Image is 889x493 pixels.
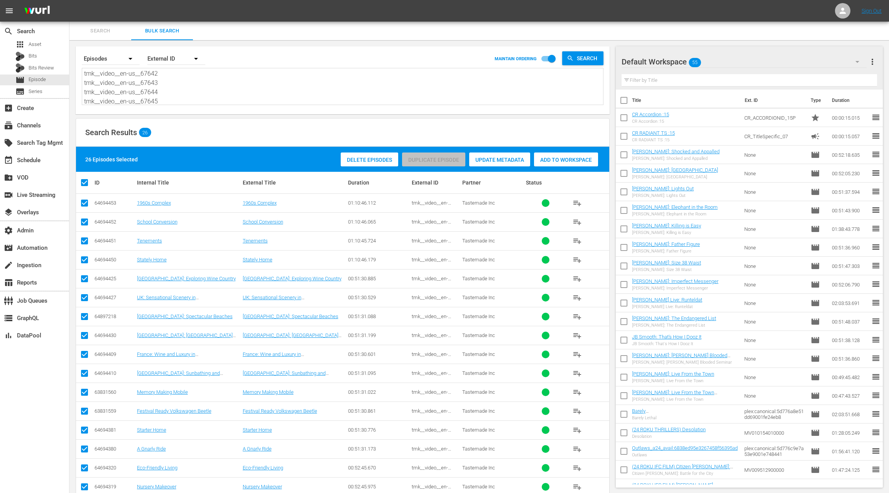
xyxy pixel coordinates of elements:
td: 02:03:53.691 [829,294,871,312]
span: Update Metadata [469,157,530,163]
div: [PERSON_NAME]: Shocked and Appalled [632,156,720,161]
div: CR RADIANT TS :15 [632,137,675,142]
textarea: tmk__video__en-us__58625 tmk__video__en-us__58626 tmk__video__en-us__58627 tmk__video__en-us__586... [84,70,603,105]
span: Episode [811,169,820,178]
div: 64694427 [95,295,135,300]
span: playlist_add [573,217,582,227]
td: MV010154010000 [741,424,808,442]
span: Tastemade Inc [462,408,495,414]
th: Ext. ID [740,90,806,111]
td: None [741,331,808,349]
div: Default Workspace [622,51,867,73]
td: None [741,294,808,312]
a: Sign Out [862,8,882,14]
span: Tastemade Inc [462,219,495,225]
button: playlist_add [568,459,586,477]
span: Ad [811,132,820,141]
span: playlist_add [573,293,582,302]
a: CR RADIANT TS :15 [632,130,675,136]
p: MAINTAIN ORDERING [495,56,537,61]
th: Type [806,90,827,111]
span: tmk__video__en-us__57723 [412,408,451,420]
span: reorder [871,113,881,122]
a: [GEOGRAPHIC_DATA]: Exploring Wine Country [137,276,236,281]
span: reorder [871,298,881,307]
td: None [741,349,808,368]
a: 1960s Complex [243,200,277,206]
div: [PERSON_NAME]: Live From the Town [632,378,714,383]
span: Bulk Search [136,27,188,36]
span: Can only bulk duplicate episodes with 20 or fewer episodes [402,155,465,164]
span: Episode [811,243,820,252]
div: 01:10:46.179 [348,257,409,263]
button: playlist_add [568,383,586,402]
span: tmk__video__en-us__58626 [412,219,451,230]
span: tmk__video__en-us__67366 [412,313,451,325]
a: Festival Ready Volkswagen Beetle [243,408,317,414]
div: External Title [243,180,346,186]
a: Barely Lethal_a24_avail:62c6f6da700e44e5860cf6ac [632,408,732,420]
td: 00:51:48.037 [829,312,871,331]
span: Tastemade Inc [462,427,495,433]
span: reorder [871,150,881,159]
span: Episode [811,224,820,234]
a: [GEOGRAPHIC_DATA]: Spectacular Beaches [243,313,338,319]
span: Asset [29,41,41,48]
span: Duplicate Episode [402,157,465,163]
a: France: Wine and Luxury in [GEOGRAPHIC_DATA] [137,351,198,363]
a: Starter Home [137,427,166,433]
a: Stately Home [137,257,167,263]
td: 00:52:05.230 [829,164,871,183]
td: 00:00:15.015 [829,108,871,127]
span: playlist_add [573,255,582,264]
td: CR_TitleSpecific_07 [741,127,808,146]
a: Tenements [243,238,268,244]
a: Outlaws_a24_avail:6838ed95e3267458f56395ad [632,445,738,451]
button: Duplicate Episode [402,152,465,166]
span: Episode [811,317,820,326]
span: reorder [871,261,881,270]
span: playlist_add [573,236,582,246]
span: 55 [689,54,701,71]
span: playlist_add [573,444,582,454]
button: playlist_add [568,440,586,458]
span: reorder [871,224,881,233]
a: Tenements [137,238,162,244]
td: None [741,183,808,201]
span: reorder [871,168,881,178]
span: Ingestion [4,261,13,270]
div: 64897218 [95,313,135,319]
a: France: Wine and Luxury in [GEOGRAPHIC_DATA] [243,351,304,363]
a: [GEOGRAPHIC_DATA]: Spectacular Beaches [137,313,233,319]
td: 01:38:43.778 [829,220,871,238]
div: [PERSON_NAME]: [GEOGRAPHIC_DATA] [632,174,718,180]
span: tmk__video__en-us__58625 [412,200,451,212]
span: tmk__video__en-us__67493 [412,370,451,382]
div: Partner [462,180,523,186]
span: reorder [871,131,881,141]
div: 64694381 [95,427,135,433]
span: reorder [871,354,881,363]
a: [PERSON_NAME]: Size 38 Waist [632,260,701,266]
a: UK: Sensational Scenery in [GEOGRAPHIC_DATA] [137,295,199,306]
span: Episode [811,354,820,363]
div: [PERSON_NAME]: Live From the Town [632,397,738,402]
a: (24 ROKU IFC FILM) [PERSON_NAME] [632,482,713,488]
a: CR Accordion :15 [632,112,669,117]
span: Search [4,27,13,36]
span: Automation [4,243,13,252]
button: playlist_add [568,307,586,326]
button: playlist_add [568,421,586,439]
td: 00:51:47.303 [829,257,871,275]
div: 00:51:30.885 [348,276,409,281]
div: 01:10:45.724 [348,238,409,244]
span: tmk__video__en-us__67364 [412,276,451,287]
div: 64694380 [95,446,135,452]
button: playlist_add [568,194,586,212]
a: Festival Ready Volkswagen Beetle [137,408,211,414]
div: [PERSON_NAME]: The Endangered List [632,323,716,328]
a: Starter Home [243,427,272,433]
td: 00:49:45.482 [829,368,871,386]
span: Create [4,103,13,113]
div: [PERSON_NAME] Live: Runteldat [632,304,702,309]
